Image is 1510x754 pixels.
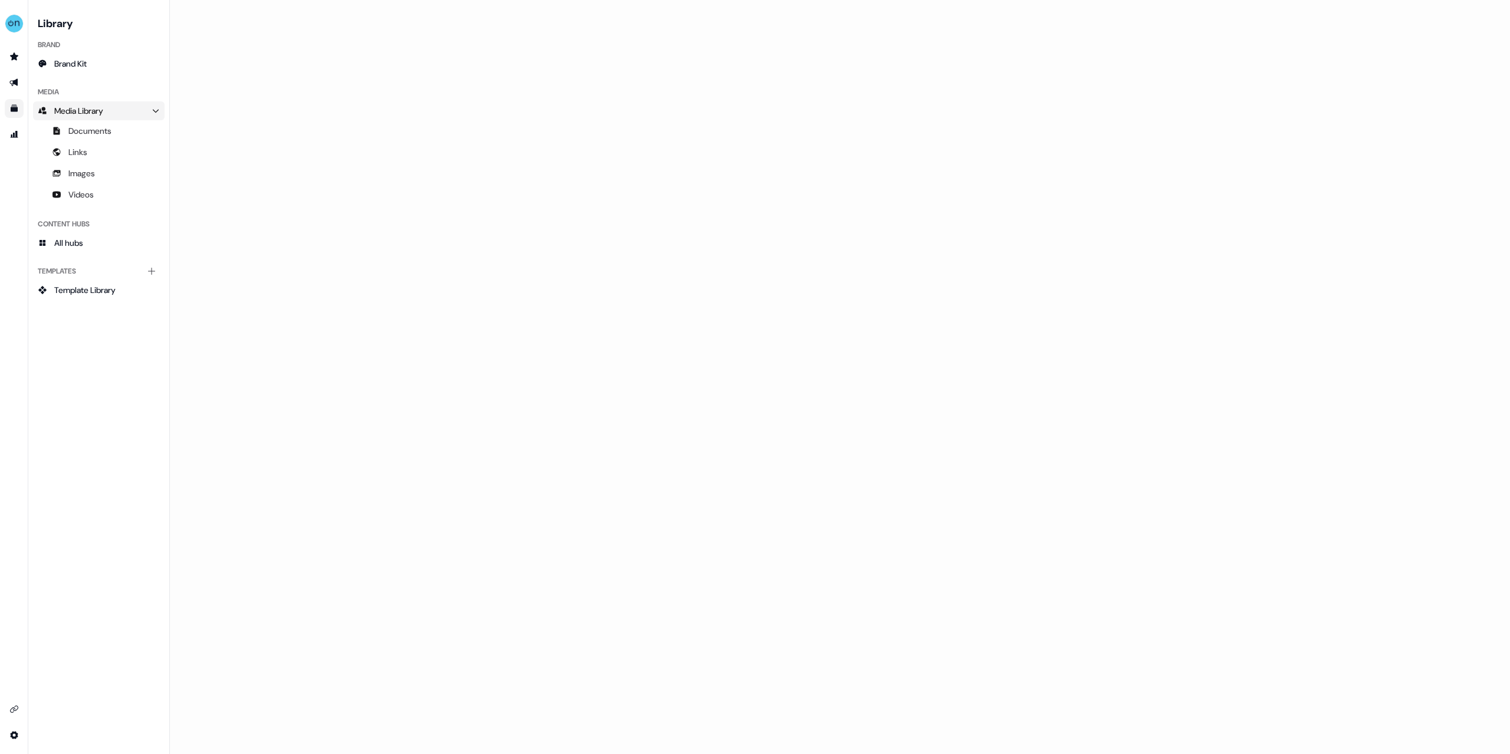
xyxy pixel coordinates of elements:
a: Go to outbound experience [5,73,24,92]
a: Links [33,143,165,162]
a: Documents [33,121,165,140]
div: Brand [33,35,165,54]
span: Videos [68,189,94,200]
a: Go to templates [5,99,24,118]
span: Brand Kit [54,58,87,70]
a: All hubs [33,233,165,252]
a: Go to prospects [5,47,24,66]
a: Go to integrations [5,700,24,719]
div: Templates [33,262,165,281]
a: Images [33,164,165,183]
span: Documents [68,125,111,137]
div: Media [33,83,165,101]
h3: Library [33,14,165,31]
a: Media Library [33,101,165,120]
a: Go to attribution [5,125,24,144]
a: Videos [33,185,165,204]
span: Template Library [54,284,116,296]
span: Media Library [54,105,103,117]
span: All hubs [54,237,83,249]
span: Images [68,167,95,179]
a: Template Library [33,281,165,299]
span: Links [68,146,87,158]
div: Content Hubs [33,215,165,233]
a: Brand Kit [33,54,165,73]
a: Go to integrations [5,726,24,745]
